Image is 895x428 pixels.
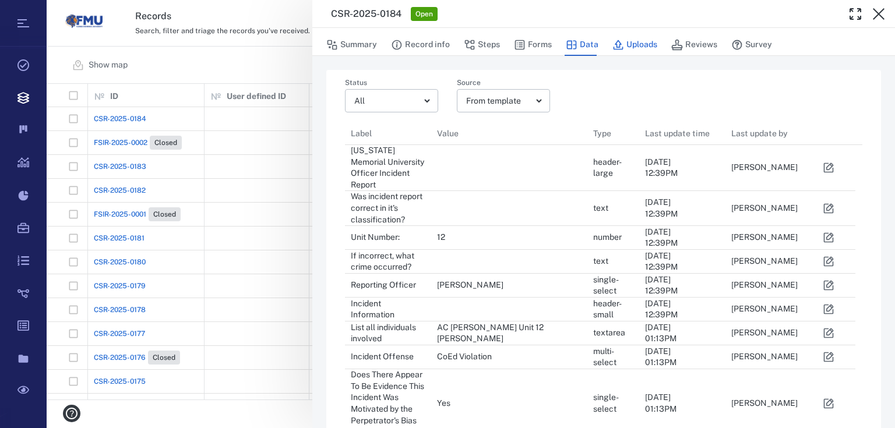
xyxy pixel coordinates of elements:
[593,256,608,267] div: text
[731,162,798,174] div: [PERSON_NAME]
[431,117,587,150] div: Value
[437,398,450,409] div: Yes
[351,298,425,321] div: Incident Information
[645,197,678,220] div: [DATE] 12:39PM
[437,280,503,291] div: [PERSON_NAME]
[593,298,633,321] div: header-small
[731,327,798,339] div: [PERSON_NAME]
[593,392,633,415] div: single-select
[725,117,812,150] div: Last update by
[645,250,678,273] div: [DATE] 12:39PM
[351,145,425,190] div: [US_STATE] Memorial University Officer Incident Report
[351,232,400,243] div: Unit Number:
[731,303,798,315] div: [PERSON_NAME]
[354,94,420,108] div: All
[593,327,625,339] div: textarea
[731,280,798,291] div: [PERSON_NAME]
[457,79,550,89] label: Source
[351,280,416,291] div: Reporting Officer
[645,157,678,179] div: [DATE] 12:39PM
[437,232,445,243] div: 12
[731,256,798,267] div: [PERSON_NAME]
[593,346,633,369] div: multi-select
[437,322,581,345] div: AC [PERSON_NAME] Unit 12 [PERSON_NAME]
[351,351,414,363] div: Incident Offense
[345,79,438,89] label: Status
[593,274,633,297] div: single-select
[645,227,678,249] div: [DATE] 12:39PM
[331,7,401,21] h3: CSR-2025-0184
[413,9,435,19] span: Open
[645,274,678,297] div: [DATE] 12:39PM
[731,117,788,150] div: Last update by
[645,117,710,150] div: Last update time
[26,8,50,19] span: Help
[671,34,717,56] button: Reviews
[351,117,372,150] div: Label
[612,34,657,56] button: Uploads
[731,232,798,243] div: [PERSON_NAME]
[593,203,608,214] div: text
[351,322,425,345] div: List all individuals involved
[326,34,377,56] button: Summary
[645,322,676,345] div: [DATE] 01:13PM
[645,346,676,369] div: [DATE] 01:13PM
[566,34,598,56] button: Data
[844,2,867,26] button: Toggle Fullscreen
[645,392,676,415] div: [DATE] 01:13PM
[639,117,725,150] div: Last update time
[731,34,772,56] button: Survey
[867,2,890,26] button: Close
[645,298,678,321] div: [DATE] 12:39PM
[464,34,500,56] button: Steps
[345,117,431,150] div: Label
[731,351,798,363] div: [PERSON_NAME]
[437,117,459,150] div: Value
[593,232,622,243] div: number
[514,34,552,56] button: Forms
[351,191,425,225] div: Was incident report correct in it's classification?
[593,117,611,150] div: Type
[587,117,639,150] div: Type
[466,94,531,108] div: From template
[391,34,450,56] button: Record info
[731,203,798,214] div: [PERSON_NAME]
[731,398,798,409] div: [PERSON_NAME]
[437,351,492,363] div: CoEd Violation
[351,250,425,273] div: If incorrect, what crime occurred?
[593,157,633,179] div: header-large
